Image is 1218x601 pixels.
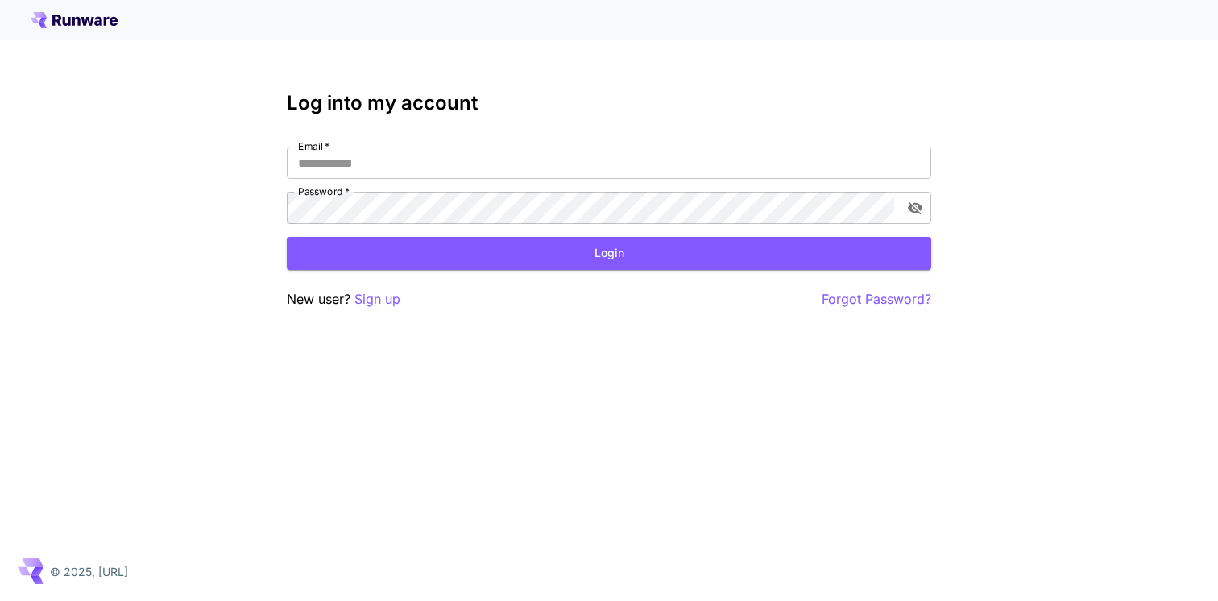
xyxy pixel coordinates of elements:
button: toggle password visibility [901,193,930,222]
label: Password [298,184,350,198]
h3: Log into my account [287,92,931,114]
button: Forgot Password? [822,289,931,309]
p: © 2025, [URL] [50,563,128,580]
p: New user? [287,289,400,309]
button: Sign up [354,289,400,309]
button: Login [287,237,931,270]
label: Email [298,139,329,153]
